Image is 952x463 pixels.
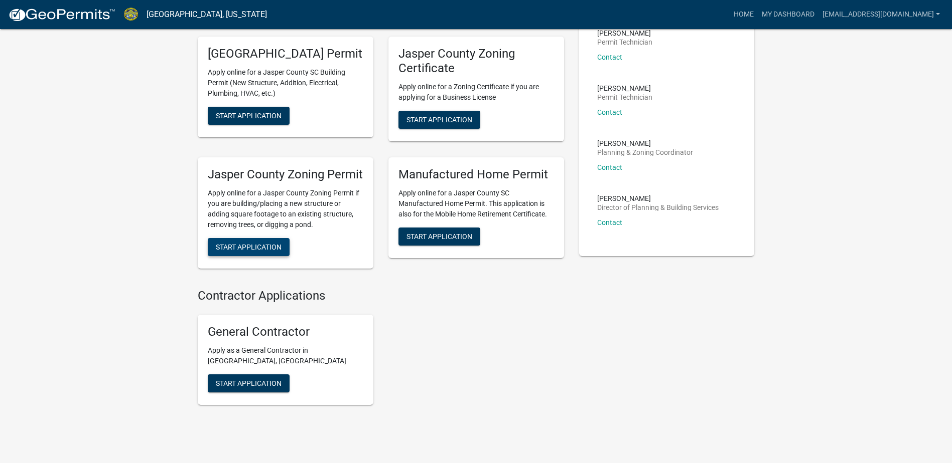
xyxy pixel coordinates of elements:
p: Apply online for a Zoning Certificate if you are applying for a Business License [398,82,554,103]
a: Contact [597,108,622,116]
p: [PERSON_NAME] [597,140,693,147]
button: Start Application [398,111,480,129]
img: Jasper County, South Carolina [123,8,139,21]
a: Home [730,5,758,24]
a: My Dashboard [758,5,819,24]
p: Apply online for a Jasper County Zoning Permit if you are building/placing a new structure or add... [208,188,363,230]
wm-workflow-list-section: Applications [198,10,564,276]
span: Start Application [216,243,282,251]
a: Contact [597,163,622,171]
p: Apply online for a Jasper County SC Manufactured Home Permit. This application is also for the Mo... [398,188,554,219]
h5: General Contractor [208,325,363,339]
button: Start Application [398,227,480,246]
p: Apply online for a Jasper County SC Building Permit (New Structure, Addition, Electrical, Plumbin... [208,67,363,99]
wm-workflow-list-section: Contractor Applications [198,289,564,413]
a: [GEOGRAPHIC_DATA], [US_STATE] [147,6,267,23]
span: Start Application [216,379,282,387]
a: [EMAIL_ADDRESS][DOMAIN_NAME] [819,5,944,24]
a: Contact [597,53,622,61]
h5: Jasper County Zoning Permit [208,167,363,182]
h5: Manufactured Home Permit [398,167,554,182]
span: Start Application [406,232,472,240]
p: [PERSON_NAME] [597,195,719,202]
p: Apply as a General Contractor in [GEOGRAPHIC_DATA], [GEOGRAPHIC_DATA] [208,345,363,366]
h5: Jasper County Zoning Certificate [398,47,554,76]
button: Start Application [208,107,290,125]
p: Permit Technician [597,39,652,46]
p: Permit Technician [597,94,652,101]
h5: [GEOGRAPHIC_DATA] Permit [208,47,363,61]
h4: Contractor Applications [198,289,564,303]
p: [PERSON_NAME] [597,85,652,92]
p: [PERSON_NAME] [597,30,652,37]
p: Director of Planning & Building Services [597,204,719,211]
button: Start Application [208,238,290,256]
p: Planning & Zoning Coordinator [597,149,693,156]
button: Start Application [208,374,290,392]
span: Start Application [216,112,282,120]
span: Start Application [406,115,472,123]
a: Contact [597,218,622,226]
